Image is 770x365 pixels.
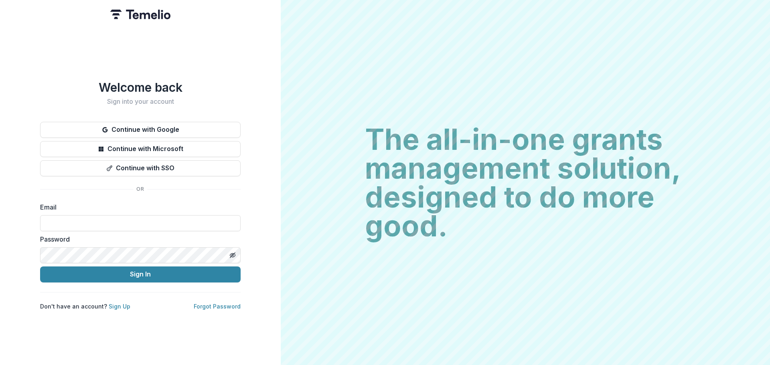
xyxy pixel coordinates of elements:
button: Continue with Microsoft [40,141,241,157]
button: Continue with Google [40,122,241,138]
button: Sign In [40,266,241,282]
label: Email [40,202,236,212]
p: Don't have an account? [40,302,130,311]
a: Sign Up [109,303,130,310]
button: Toggle password visibility [226,249,239,262]
label: Password [40,234,236,244]
h1: Welcome back [40,80,241,95]
a: Forgot Password [194,303,241,310]
img: Temelio [110,10,170,19]
button: Continue with SSO [40,160,241,176]
h2: Sign into your account [40,98,241,105]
